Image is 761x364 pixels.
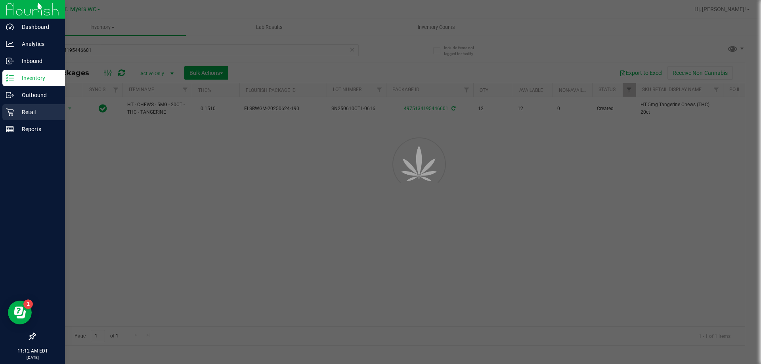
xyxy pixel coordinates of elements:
inline-svg: Retail [6,108,14,116]
p: Inventory [14,73,61,83]
iframe: Resource center unread badge [23,299,33,309]
inline-svg: Outbound [6,91,14,99]
inline-svg: Analytics [6,40,14,48]
p: Retail [14,107,61,117]
inline-svg: Reports [6,125,14,133]
p: Dashboard [14,22,61,32]
p: Reports [14,124,61,134]
p: Outbound [14,90,61,100]
iframe: Resource center [8,301,32,324]
inline-svg: Inbound [6,57,14,65]
p: 11:12 AM EDT [4,347,61,354]
inline-svg: Dashboard [6,23,14,31]
p: [DATE] [4,354,61,360]
p: Analytics [14,39,61,49]
p: Inbound [14,56,61,66]
inline-svg: Inventory [6,74,14,82]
